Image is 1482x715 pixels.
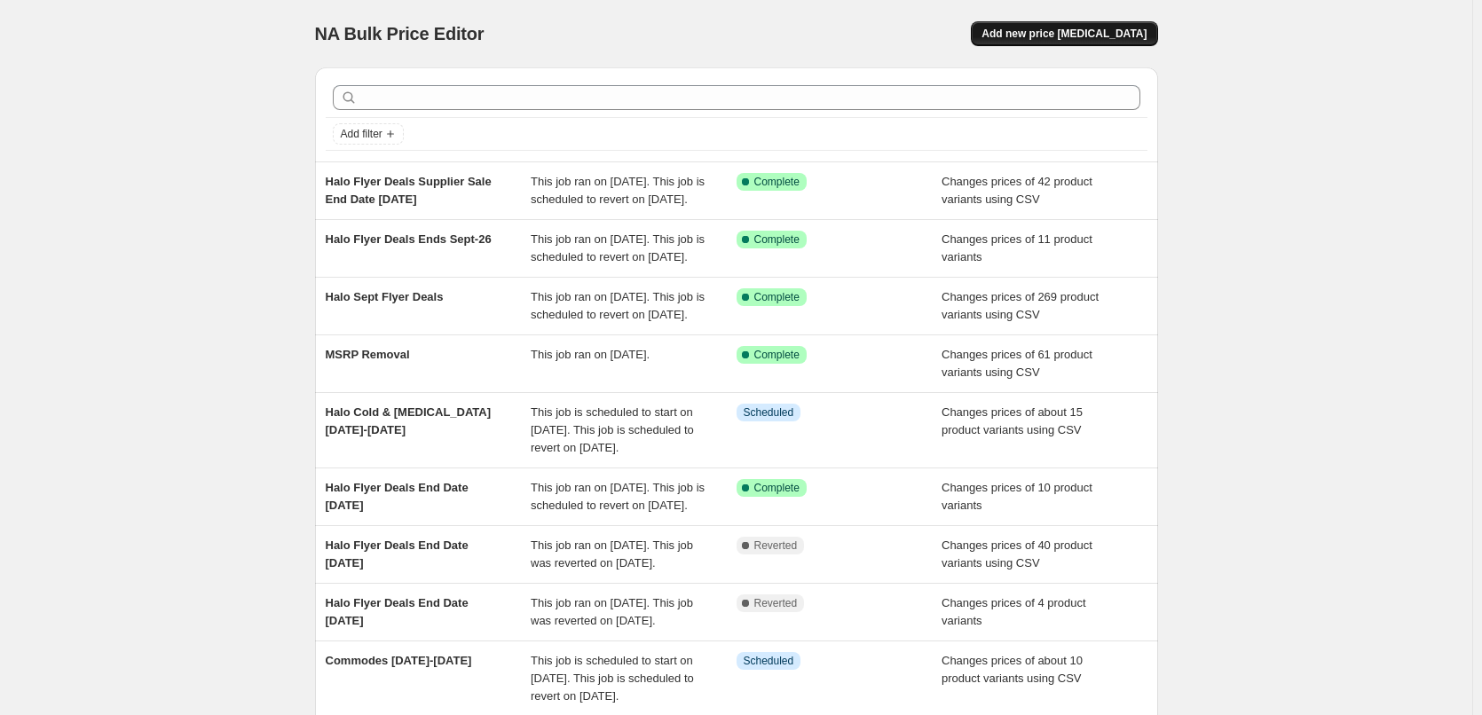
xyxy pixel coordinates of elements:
[942,175,1092,206] span: Changes prices of 42 product variants using CSV
[326,538,469,570] span: Halo Flyer Deals End Date [DATE]
[326,290,444,303] span: Halo Sept Flyer Deals
[754,232,800,247] span: Complete
[942,481,1092,512] span: Changes prices of 10 product variants
[754,596,798,610] span: Reverted
[744,654,794,668] span: Scheduled
[754,348,800,362] span: Complete
[981,27,1147,41] span: Add new price [MEDICAL_DATA]
[942,348,1092,379] span: Changes prices of 61 product variants using CSV
[333,123,404,145] button: Add filter
[754,175,800,189] span: Complete
[326,348,410,361] span: MSRP Removal
[942,596,1086,627] span: Changes prices of 4 product variants
[942,538,1092,570] span: Changes prices of 40 product variants using CSV
[531,654,694,703] span: This job is scheduled to start on [DATE]. This job is scheduled to revert on [DATE].
[531,290,705,321] span: This job ran on [DATE]. This job is scheduled to revert on [DATE].
[531,538,693,570] span: This job ran on [DATE]. This job was reverted on [DATE].
[942,654,1083,685] span: Changes prices of about 10 product variants using CSV
[531,405,694,454] span: This job is scheduled to start on [DATE]. This job is scheduled to revert on [DATE].
[531,175,705,206] span: This job ran on [DATE]. This job is scheduled to revert on [DATE].
[754,538,798,553] span: Reverted
[326,596,469,627] span: Halo Flyer Deals End Date [DATE]
[326,232,492,246] span: Halo Flyer Deals Ends Sept-26
[341,127,382,141] span: Add filter
[326,175,492,206] span: Halo Flyer Deals Supplier Sale End Date [DATE]
[315,24,485,43] span: NA Bulk Price Editor
[326,654,472,667] span: Commodes [DATE]-[DATE]
[942,290,1099,321] span: Changes prices of 269 product variants using CSV
[942,232,1092,263] span: Changes prices of 11 product variants
[326,481,469,512] span: Halo Flyer Deals End Date [DATE]
[754,481,800,495] span: Complete
[531,596,693,627] span: This job ran on [DATE]. This job was reverted on [DATE].
[971,21,1157,46] button: Add new price [MEDICAL_DATA]
[754,290,800,304] span: Complete
[942,405,1083,436] span: Changes prices of about 15 product variants using CSV
[744,405,794,420] span: Scheduled
[531,232,705,263] span: This job ran on [DATE]. This job is scheduled to revert on [DATE].
[531,481,705,512] span: This job ran on [DATE]. This job is scheduled to revert on [DATE].
[326,405,492,436] span: Halo Cold & [MEDICAL_DATA] [DATE]-[DATE]
[531,348,650,361] span: This job ran on [DATE].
